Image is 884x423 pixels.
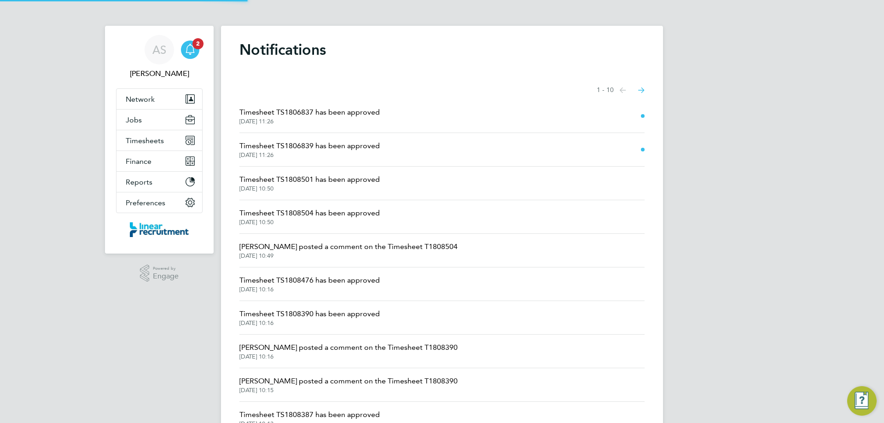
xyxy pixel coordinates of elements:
span: Timesheet TS1808504 has been approved [239,208,380,219]
span: Timesheet TS1808390 has been approved [239,308,380,319]
button: Jobs [116,110,202,130]
span: Timesheet TS1808476 has been approved [239,275,380,286]
a: 2 [181,35,199,64]
a: [PERSON_NAME] posted a comment on the Timesheet T1808390[DATE] 10:16 [239,342,458,360]
span: Finance [126,157,151,166]
span: Timesheet TS1806837 has been approved [239,107,380,118]
span: [DATE] 11:26 [239,151,380,159]
a: Timesheet TS1806837 has been approved[DATE] 11:26 [239,107,380,125]
span: 2 [192,38,204,49]
span: Alyssa Smith [116,68,203,79]
span: Reports [126,178,152,186]
a: [PERSON_NAME] posted a comment on the Timesheet T1808390[DATE] 10:15 [239,376,458,394]
span: [DATE] 10:50 [239,219,380,226]
span: Timesheets [126,136,164,145]
span: Timesheet TS1808387 has been approved [239,409,380,420]
a: Powered byEngage [140,265,179,282]
nav: Main navigation [105,26,214,254]
span: [DATE] 10:16 [239,286,380,293]
span: [DATE] 10:49 [239,252,458,260]
span: [DATE] 10:50 [239,185,380,192]
button: Preferences [116,192,202,213]
span: Timesheet TS1806839 has been approved [239,140,380,151]
span: [DATE] 10:15 [239,387,458,394]
a: Timesheet TS1808390 has been approved[DATE] 10:16 [239,308,380,327]
a: AS[PERSON_NAME] [116,35,203,79]
span: [PERSON_NAME] posted a comment on the Timesheet T1808390 [239,342,458,353]
button: Engage Resource Center [847,386,877,416]
button: Reports [116,172,202,192]
span: Engage [153,272,179,280]
nav: Select page of notifications list [597,81,645,99]
img: linearrecruitment-logo-retina.png [130,222,189,237]
span: [DATE] 10:16 [239,319,380,327]
a: [PERSON_NAME] posted a comment on the Timesheet T1808504[DATE] 10:49 [239,241,458,260]
span: [PERSON_NAME] posted a comment on the Timesheet T1808504 [239,241,458,252]
button: Network [116,89,202,109]
span: Network [126,95,155,104]
a: Timesheet TS1808501 has been approved[DATE] 10:50 [239,174,380,192]
span: [PERSON_NAME] posted a comment on the Timesheet T1808390 [239,376,458,387]
span: AS [152,44,166,56]
a: Timesheet TS1808504 has been approved[DATE] 10:50 [239,208,380,226]
span: Jobs [126,116,142,124]
span: 1 - 10 [597,86,614,95]
a: Go to home page [116,222,203,237]
span: Preferences [126,198,165,207]
span: [DATE] 11:26 [239,118,380,125]
span: [DATE] 10:16 [239,353,458,360]
button: Finance [116,151,202,171]
span: Powered by [153,265,179,272]
a: Timesheet TS1806839 has been approved[DATE] 11:26 [239,140,380,159]
span: Timesheet TS1808501 has been approved [239,174,380,185]
a: Timesheet TS1808476 has been approved[DATE] 10:16 [239,275,380,293]
h1: Notifications [239,41,645,59]
button: Timesheets [116,130,202,151]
